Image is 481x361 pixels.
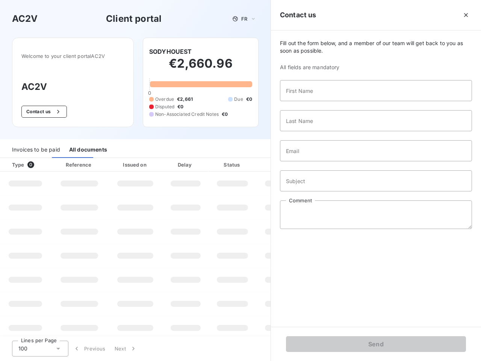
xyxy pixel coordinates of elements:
[66,162,91,168] div: Reference
[280,10,316,20] h5: Contact us
[258,161,306,168] div: Amount
[148,90,151,96] span: 0
[286,336,466,352] button: Send
[27,161,34,168] span: 0
[18,345,27,352] span: 100
[246,96,252,103] span: €0
[21,106,67,118] button: Contact us
[69,142,107,158] div: All documents
[280,170,472,191] input: placeholder
[155,103,174,110] span: Disputed
[280,39,472,55] span: Fill out the form below, and a member of our team will get back to you as soon as possible.
[164,161,207,168] div: Delay
[149,47,192,56] h6: SODYHOUEST
[241,16,247,22] span: FR
[106,12,162,26] h3: Client portal
[210,161,255,168] div: Status
[280,110,472,131] input: placeholder
[8,161,49,168] div: Type
[280,80,472,101] input: placeholder
[177,103,183,110] span: €0
[12,142,60,158] div: Invoices to be paid
[110,341,142,356] button: Next
[155,96,174,103] span: Overdue
[109,161,161,168] div: Issued on
[12,12,38,26] h3: AC2V
[280,64,472,71] span: All fields are mandatory
[21,53,124,59] span: Welcome to your client portal AC2V
[68,341,110,356] button: Previous
[21,80,124,94] h3: AC2V
[155,111,219,118] span: Non-Associated Credit Notes
[222,111,228,118] span: €0
[177,96,193,103] span: €2,661
[234,96,243,103] span: Due
[280,140,472,161] input: placeholder
[149,56,252,79] h2: €2,660.96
